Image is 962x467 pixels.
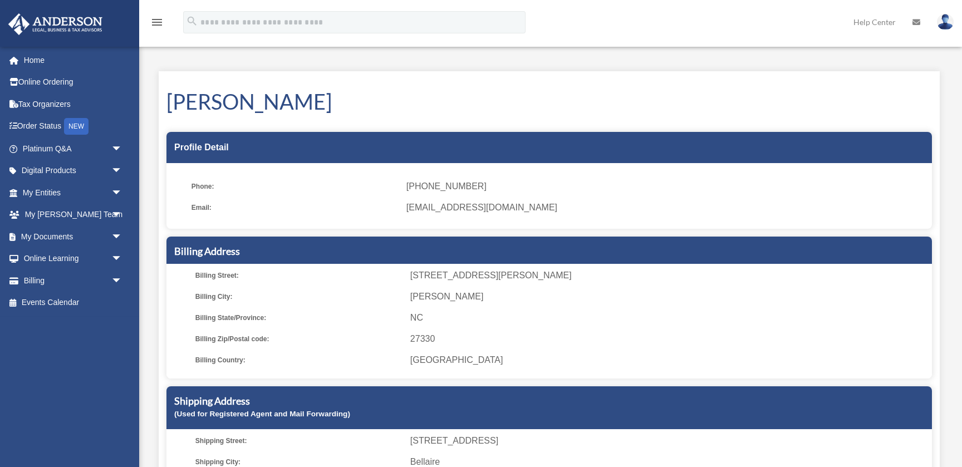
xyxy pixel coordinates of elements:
[111,160,134,183] span: arrow_drop_down
[111,181,134,204] span: arrow_drop_down
[195,331,403,347] span: Billing Zip/Postal code:
[8,181,139,204] a: My Entitiesarrow_drop_down
[8,137,139,160] a: Platinum Q&Aarrow_drop_down
[410,433,928,449] span: [STREET_ADDRESS]
[8,49,139,71] a: Home
[111,248,134,271] span: arrow_drop_down
[166,87,932,116] h1: [PERSON_NAME]
[410,289,928,304] span: [PERSON_NAME]
[406,200,924,215] span: [EMAIL_ADDRESS][DOMAIN_NAME]
[192,179,399,194] span: Phone:
[111,137,134,160] span: arrow_drop_down
[195,310,403,326] span: Billing State/Province:
[150,16,164,29] i: menu
[192,200,399,215] span: Email:
[8,160,139,182] a: Digital Productsarrow_drop_down
[410,331,928,347] span: 27330
[8,71,139,94] a: Online Ordering
[410,352,928,368] span: [GEOGRAPHIC_DATA]
[8,225,139,248] a: My Documentsarrow_drop_down
[8,269,139,292] a: Billingarrow_drop_down
[8,93,139,115] a: Tax Organizers
[111,204,134,227] span: arrow_drop_down
[410,310,928,326] span: NC
[195,268,403,283] span: Billing Street:
[174,244,924,258] h5: Billing Address
[195,289,403,304] span: Billing City:
[406,179,924,194] span: [PHONE_NUMBER]
[195,352,403,368] span: Billing Country:
[195,433,403,449] span: Shipping Street:
[937,14,954,30] img: User Pic
[5,13,106,35] img: Anderson Advisors Platinum Portal
[174,394,924,408] h5: Shipping Address
[8,292,139,314] a: Events Calendar
[64,118,89,135] div: NEW
[8,248,139,270] a: Online Learningarrow_drop_down
[8,204,139,226] a: My [PERSON_NAME] Teamarrow_drop_down
[166,132,932,163] div: Profile Detail
[174,410,350,418] small: (Used for Registered Agent and Mail Forwarding)
[8,115,139,138] a: Order StatusNEW
[186,15,198,27] i: search
[111,269,134,292] span: arrow_drop_down
[410,268,928,283] span: [STREET_ADDRESS][PERSON_NAME]
[150,19,164,29] a: menu
[111,225,134,248] span: arrow_drop_down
